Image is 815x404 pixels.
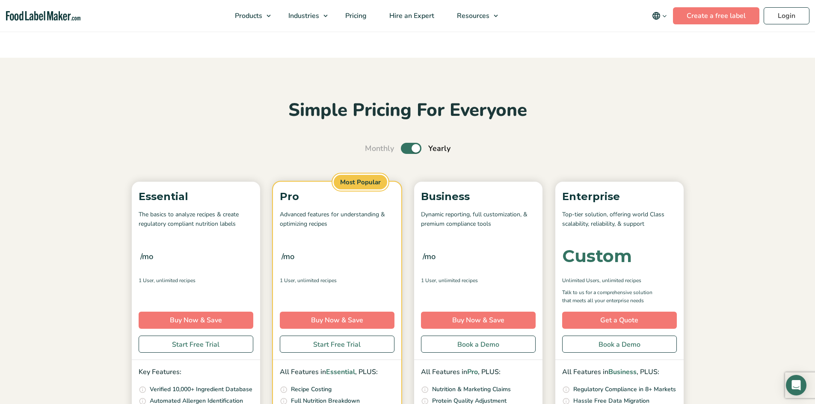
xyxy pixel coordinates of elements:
a: Book a Demo [562,336,677,353]
p: Top-tier solution, offering world Class scalability, reliability, & support [562,210,677,229]
p: Talk to us for a comprehensive solution that meets all your enterprise needs [562,289,661,305]
a: Book a Demo [421,336,536,353]
span: 1 User [280,277,295,284]
span: Business [608,367,637,377]
p: All Features in , PLUS: [421,367,536,378]
span: Essential [326,367,355,377]
div: Custom [562,248,632,265]
span: Resources [454,11,490,21]
p: Key Features: [139,367,253,378]
p: All Features in , PLUS: [562,367,677,378]
p: All Features in , PLUS: [280,367,394,378]
a: Buy Now & Save [139,312,253,329]
p: Essential [139,189,253,205]
p: Regulatory Compliance in 8+ Markets [573,385,676,394]
span: , Unlimited Recipes [154,277,196,284]
a: Buy Now & Save [421,312,536,329]
p: Dynamic reporting, full customization, & premium compliance tools [421,210,536,229]
span: 1 User [139,277,154,284]
p: Enterprise [562,189,677,205]
p: Business [421,189,536,205]
p: The basics to analyze recipes & create regulatory compliant nutrition labels [139,210,253,229]
label: Toggle [401,143,421,154]
span: /mo [423,251,436,262]
a: Login [764,7,809,24]
a: Create a free label [673,7,759,24]
p: Pro [280,189,394,205]
span: 1 User [421,277,436,284]
span: Most Popular [332,174,388,191]
span: /mo [282,251,294,262]
span: Pro [467,367,478,377]
p: Nutrition & Marketing Claims [432,385,511,394]
span: , Unlimited Recipes [295,277,337,284]
p: Recipe Costing [291,385,332,394]
a: Start Free Trial [280,336,394,353]
div: Open Intercom Messenger [786,375,806,395]
a: Buy Now & Save [280,312,394,329]
span: Yearly [428,143,450,154]
span: , Unlimited Recipes [599,277,641,284]
p: Verified 10,000+ Ingredient Database [150,385,252,394]
a: Start Free Trial [139,336,253,353]
span: , Unlimited Recipes [436,277,478,284]
span: Industries [286,11,320,21]
span: /mo [140,251,153,262]
span: Products [232,11,263,21]
span: Monthly [365,143,394,154]
p: Advanced features for understanding & optimizing recipes [280,210,394,229]
span: Unlimited Users [562,277,599,284]
a: Get a Quote [562,312,677,329]
span: Pricing [343,11,367,21]
span: Hire an Expert [387,11,435,21]
h2: Simple Pricing For Everyone [127,99,688,122]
